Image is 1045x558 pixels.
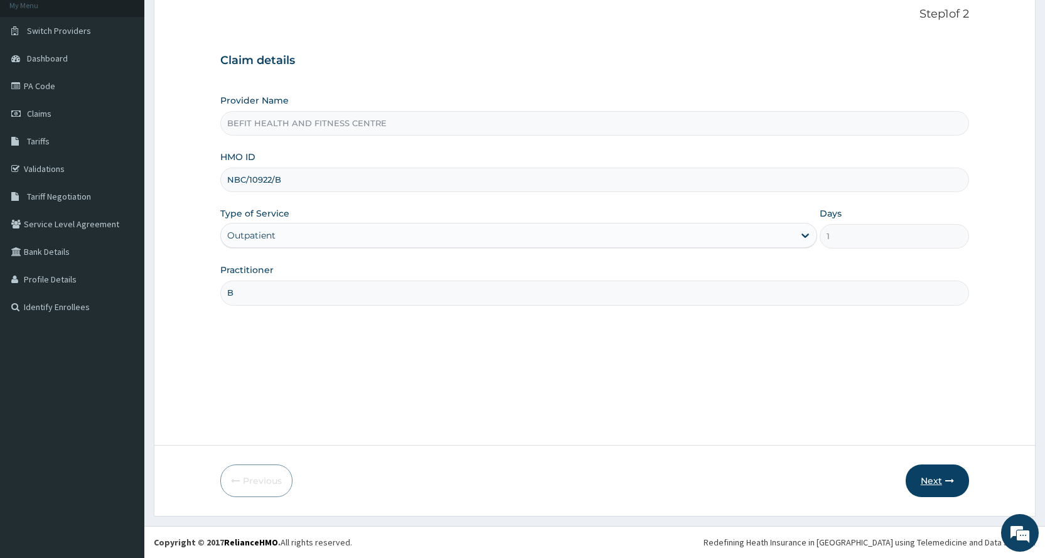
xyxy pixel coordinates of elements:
label: HMO ID [220,151,255,163]
strong: Copyright © 2017 . [154,537,281,548]
label: Days [820,207,842,220]
button: Previous [220,464,292,497]
span: Dashboard [27,53,68,64]
img: d_794563401_company_1708531726252_794563401 [23,63,51,94]
label: Practitioner [220,264,274,276]
textarea: Type your message and hit 'Enter' [6,343,239,387]
span: Switch Providers [27,25,91,36]
a: RelianceHMO [224,537,278,548]
input: Enter Name [220,281,969,305]
span: Tariff Negotiation [27,191,91,202]
h3: Claim details [220,54,969,68]
span: Claims [27,108,51,119]
label: Type of Service [220,207,289,220]
label: Provider Name [220,94,289,107]
span: We're online! [73,158,173,285]
input: Enter HMO ID [220,168,969,192]
button: Next [906,464,969,497]
span: Tariffs [27,136,50,147]
div: Chat with us now [65,70,211,87]
p: Step 1 of 2 [220,8,969,21]
div: Minimize live chat window [206,6,236,36]
footer: All rights reserved. [144,526,1045,558]
div: Redefining Heath Insurance in [GEOGRAPHIC_DATA] using Telemedicine and Data Science! [704,536,1036,549]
